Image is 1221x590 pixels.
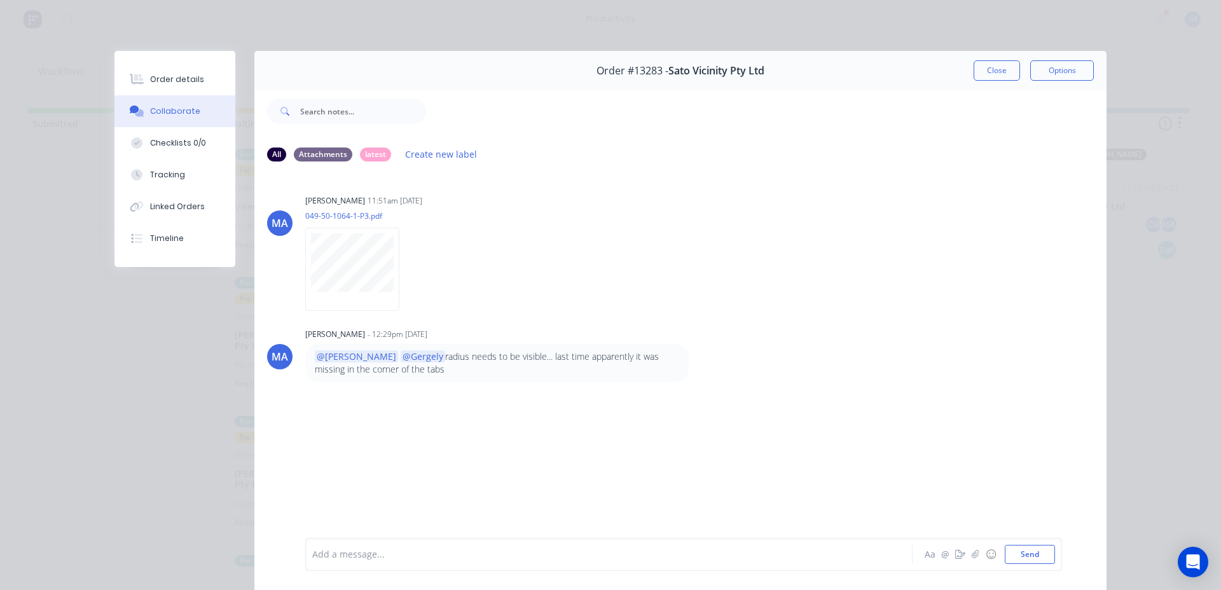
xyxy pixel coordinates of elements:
[315,350,398,362] span: @[PERSON_NAME]
[305,210,412,221] p: 049-50-1064-1-P3.pdf
[368,329,427,340] div: - 12:29pm [DATE]
[150,233,184,244] div: Timeline
[114,191,235,223] button: Linked Orders
[150,106,200,117] div: Collaborate
[272,349,288,364] div: MA
[937,547,953,562] button: @
[360,147,391,161] div: latest
[399,146,484,163] button: Create new label
[974,60,1020,81] button: Close
[668,65,764,77] span: Sato Vicinity Pty Ltd
[1030,60,1094,81] button: Options
[922,547,937,562] button: Aa
[114,64,235,95] button: Order details
[272,216,288,231] div: MA
[315,350,679,376] p: radius needs to be visible... last time apparently it was missing in the corner of the tabs
[983,547,998,562] button: ☺
[1005,545,1055,564] button: Send
[1178,547,1208,577] div: Open Intercom Messenger
[150,137,206,149] div: Checklists 0/0
[401,350,445,362] span: @Gergely
[150,201,205,212] div: Linked Orders
[114,223,235,254] button: Timeline
[114,95,235,127] button: Collaborate
[597,65,668,77] span: Order #13283 -
[294,147,352,161] div: Attachments
[305,329,365,340] div: [PERSON_NAME]
[267,147,286,161] div: All
[114,159,235,191] button: Tracking
[300,99,426,124] input: Search notes...
[114,127,235,159] button: Checklists 0/0
[368,195,422,207] div: 11:51am [DATE]
[150,74,204,85] div: Order details
[305,195,365,207] div: [PERSON_NAME]
[150,169,185,181] div: Tracking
